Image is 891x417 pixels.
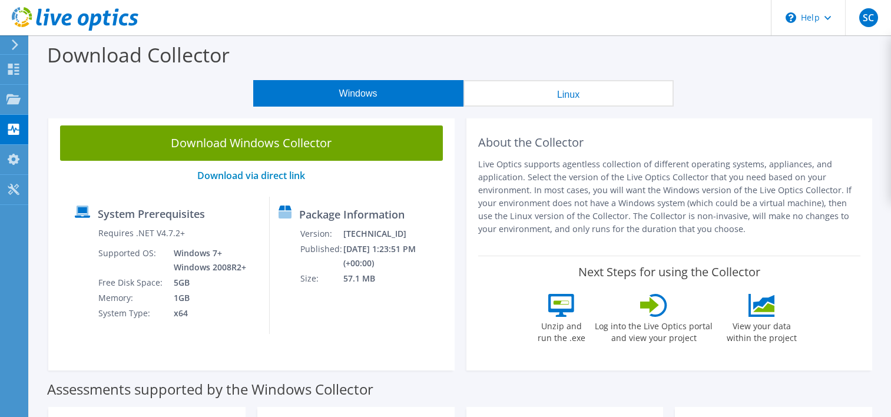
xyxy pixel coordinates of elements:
[253,80,463,107] button: Windows
[47,383,373,395] label: Assessments supported by the Windows Collector
[165,275,249,290] td: 5GB
[786,12,796,23] svg: \n
[165,306,249,321] td: x64
[719,317,804,344] label: View your data within the project
[343,241,449,271] td: [DATE] 1:23:51 PM (+00:00)
[578,265,760,279] label: Next Steps for using the Collector
[98,290,165,306] td: Memory:
[300,271,343,286] td: Size:
[478,135,861,150] h2: About the Collector
[300,226,343,241] td: Version:
[594,317,713,344] label: Log into the Live Optics portal and view your project
[859,8,878,27] span: SC
[60,125,443,161] a: Download Windows Collector
[300,241,343,271] td: Published:
[463,80,674,107] button: Linux
[343,226,449,241] td: [TECHNICAL_ID]
[478,158,861,236] p: Live Optics supports agentless collection of different operating systems, appliances, and applica...
[47,41,230,68] label: Download Collector
[197,169,305,182] a: Download via direct link
[98,227,185,239] label: Requires .NET V4.7.2+
[165,246,249,275] td: Windows 7+ Windows 2008R2+
[98,275,165,290] td: Free Disk Space:
[299,208,405,220] label: Package Information
[343,271,449,286] td: 57.1 MB
[534,317,588,344] label: Unzip and run the .exe
[165,290,249,306] td: 1GB
[98,246,165,275] td: Supported OS:
[98,208,205,220] label: System Prerequisites
[98,306,165,321] td: System Type:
